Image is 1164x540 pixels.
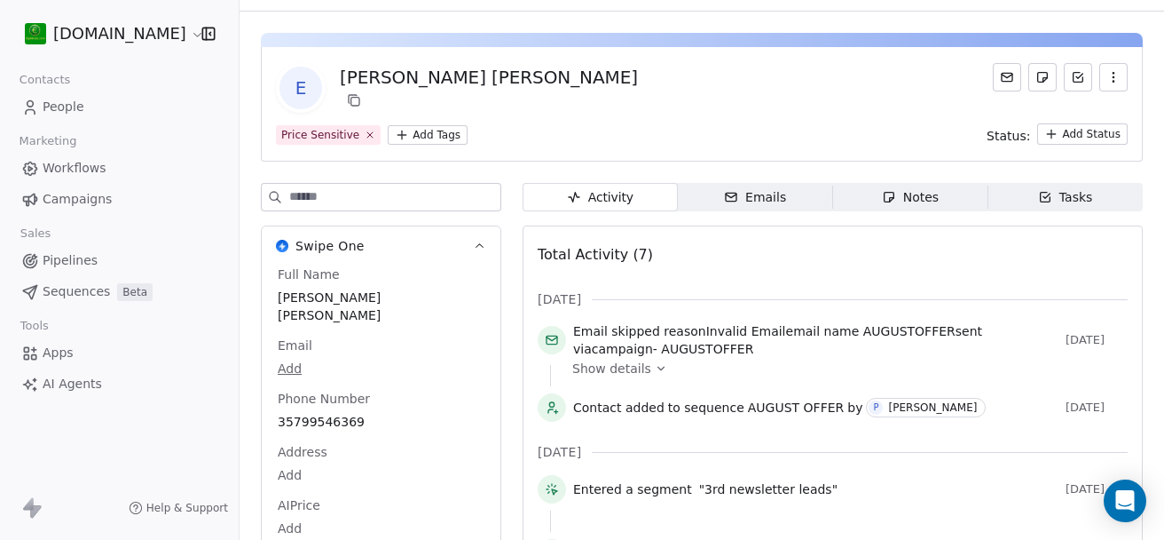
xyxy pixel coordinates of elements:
div: Open Intercom Messenger [1104,480,1146,522]
span: Address [274,443,331,461]
span: Workflows [43,159,106,178]
span: AUGUST OFFER [748,399,845,417]
a: SequencesBeta [14,277,224,306]
div: Emails [724,188,786,207]
span: 35799546369 [278,413,484,431]
span: "3rd newsletter leads" [699,480,838,498]
span: Contact added [573,399,665,417]
span: Invalid Email [706,324,786,338]
span: Full Name [274,266,343,283]
img: Swipe One [276,240,288,252]
span: Sequences [43,282,110,301]
div: Notes [882,188,939,207]
span: Swipe One [295,237,365,255]
span: [DATE] [1066,482,1128,496]
span: Pipelines [43,251,98,270]
span: [DATE] [1066,333,1128,347]
a: Apps [14,338,224,368]
span: People [43,98,84,116]
span: Total Activity (7) [538,246,653,263]
span: Sales [12,220,59,247]
span: Tools [12,313,56,339]
button: Swipe OneSwipe One [262,226,500,266]
span: Help & Support [146,501,228,515]
button: Add Tags [388,125,468,145]
span: Campaigns [43,190,112,209]
a: People [14,92,224,122]
a: Show details [572,360,1115,377]
a: Help & Support [129,501,228,515]
span: Status: [987,127,1030,145]
span: [DATE] [538,290,581,308]
a: Pipelines [14,246,224,275]
span: AUGUSTOFFER [661,342,753,356]
div: Tasks [1038,188,1093,207]
a: Workflows [14,154,224,183]
span: reason email name sent via campaign - [573,322,1058,358]
span: E [279,67,322,109]
span: Entered a segment [573,480,692,498]
span: Beta [117,283,153,301]
span: to sequence [668,399,744,417]
span: Contacts [12,67,78,93]
div: [PERSON_NAME] [888,401,977,414]
span: Add [278,520,484,537]
span: Add [278,466,484,484]
a: Campaigns [14,185,224,214]
span: [DATE] [538,443,581,461]
div: P [873,401,878,415]
span: [DOMAIN_NAME] [53,22,186,45]
div: Price Sensitive [281,127,359,143]
span: Add [278,360,484,377]
button: [DOMAIN_NAME] [21,19,189,49]
a: AI Agents [14,369,224,399]
span: AI Agents [43,375,102,393]
div: [PERSON_NAME] [PERSON_NAME] [340,65,638,90]
span: [PERSON_NAME] [PERSON_NAME] [278,289,484,324]
span: AUGUSTOFFER [863,324,956,338]
span: [DATE] [1066,401,1128,415]
span: Email [274,337,316,354]
button: Add Status [1037,123,1128,145]
span: Show details [572,360,651,377]
span: Marketing [12,128,84,155]
span: Email skipped [573,324,660,338]
span: Phone Number [274,390,374,408]
span: Apps [43,344,74,362]
span: by [847,399,862,417]
img: 439216937_921727863089572_7037892552807592703_n%20(1).jpg [25,23,46,44]
span: AIPrice [274,496,324,514]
